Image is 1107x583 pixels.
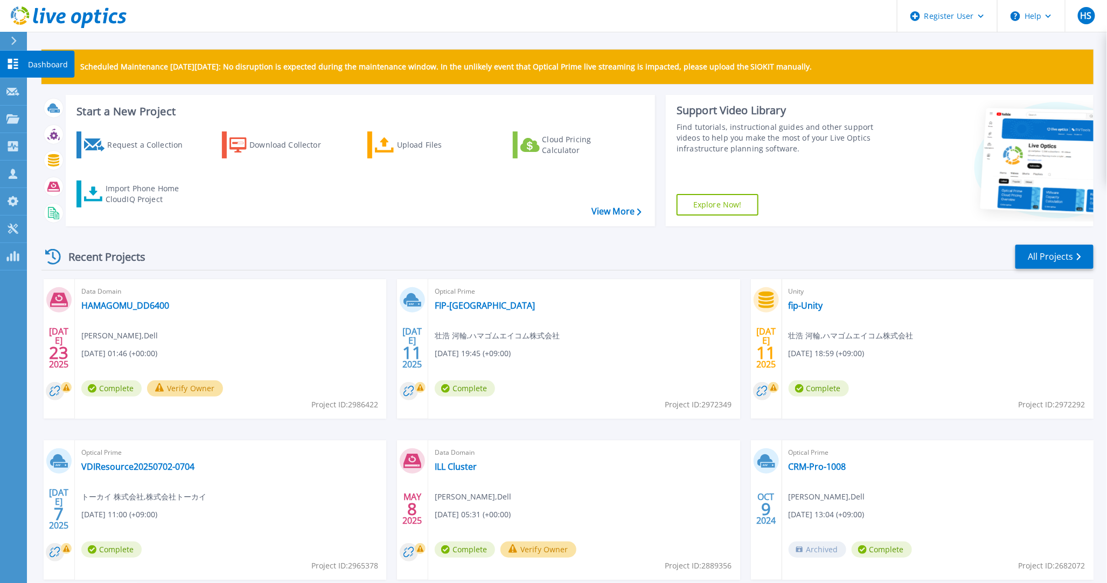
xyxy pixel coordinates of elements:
[81,542,142,558] span: Complete
[367,131,488,158] a: Upload Files
[54,509,64,518] span: 7
[789,300,823,311] a: fip-Unity
[591,206,642,217] a: View More
[789,286,1087,297] span: Unity
[106,183,190,205] div: Import Phone Home CloudIQ Project
[402,328,423,367] div: [DATE] 2025
[435,300,535,311] a: FIP-[GEOGRAPHIC_DATA]
[789,348,865,359] span: [DATE] 18:59 (+09:00)
[1019,560,1085,572] span: Project ID: 2682072
[28,51,68,79] p: Dashboard
[435,348,511,359] span: [DATE] 19:45 (+09:00)
[147,380,223,397] button: Verify Owner
[435,509,511,520] span: [DATE] 05:31 (+00:00)
[107,134,193,156] div: Request a Collection
[665,560,732,572] span: Project ID: 2889356
[513,131,633,158] a: Cloud Pricing Calculator
[81,330,158,342] span: [PERSON_NAME] , Dell
[789,461,846,472] a: CRM-Pro-1008
[1081,11,1092,20] span: HS
[81,348,157,359] span: [DATE] 01:46 (+00:00)
[1019,399,1085,411] span: Project ID: 2972292
[408,504,417,513] span: 8
[756,348,776,357] span: 11
[435,461,477,472] a: ILL Cluster
[81,509,157,520] span: [DATE] 11:00 (+09:00)
[677,122,895,154] div: Find tutorials, instructional guides and other support videos to help you make the most of your L...
[435,380,495,397] span: Complete
[81,380,142,397] span: Complete
[789,491,865,503] span: [PERSON_NAME] , Dell
[789,330,914,342] span: 壮浩 河輪 , ハマゴムエイコム株式会社
[435,286,733,297] span: Optical Prime
[403,348,422,357] span: 11
[222,131,342,158] a: Download Collector
[435,330,560,342] span: 壮浩 河輪 , ハマゴムエイコム株式会社
[311,560,378,572] span: Project ID: 2965378
[435,447,733,459] span: Data Domain
[756,328,776,367] div: [DATE] 2025
[81,447,380,459] span: Optical Prime
[677,103,895,117] div: Support Video Library
[81,491,206,503] span: トーカイ 株式会社 , 株式会社トーカイ
[397,134,483,156] div: Upload Files
[80,63,812,71] p: Scheduled Maintenance [DATE][DATE]: No disruption is expected during the maintenance window. In t...
[48,328,69,367] div: [DATE] 2025
[677,194,758,216] a: Explore Now!
[435,491,511,503] span: [PERSON_NAME] , Dell
[761,504,771,513] span: 9
[500,542,576,558] button: Verify Owner
[789,447,1087,459] span: Optical Prime
[41,244,160,270] div: Recent Projects
[48,489,69,529] div: [DATE] 2025
[789,542,846,558] span: Archived
[311,399,378,411] span: Project ID: 2986422
[435,542,495,558] span: Complete
[789,509,865,520] span: [DATE] 13:04 (+09:00)
[81,286,380,297] span: Data Domain
[665,399,732,411] span: Project ID: 2972349
[1015,245,1094,269] a: All Projects
[402,489,423,529] div: MAY 2025
[756,489,776,529] div: OCT 2024
[789,380,849,397] span: Complete
[81,300,169,311] a: HAMAGOMU_DD6400
[76,106,641,117] h3: Start a New Project
[249,134,336,156] div: Download Collector
[542,134,629,156] div: Cloud Pricing Calculator
[852,542,912,558] span: Complete
[81,461,194,472] a: VDIResource20250702-0704
[49,348,68,357] span: 23
[76,131,197,158] a: Request a Collection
